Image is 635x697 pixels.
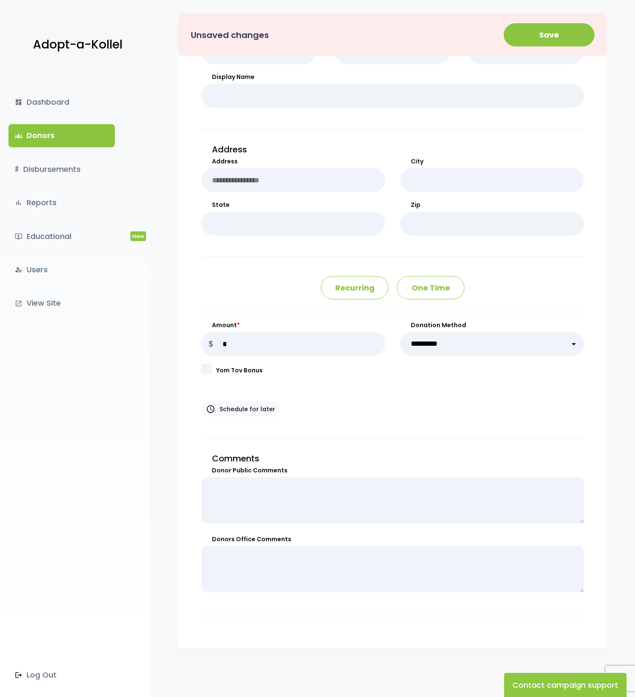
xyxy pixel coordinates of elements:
[397,276,464,299] p: One Time
[8,158,115,181] a: $Disbursements
[8,91,115,114] a: dashboardDashboard
[216,366,584,375] label: Yom Tov Bonus
[191,27,269,43] p: Unsaved changes
[15,199,22,206] i: bar_chart
[8,225,115,248] a: ondemand_videoEducationalNew
[8,664,115,686] a: Log Out
[15,163,19,176] i: $
[8,258,115,281] a: manage_accountsUsers
[8,292,115,315] a: launchView Site
[321,276,388,299] p: Recurring
[130,231,146,241] span: New
[201,321,385,330] label: Amount
[8,191,115,214] a: bar_chartReports
[15,132,22,140] span: groups
[29,24,122,65] a: Adopt-a-Kollel
[201,535,584,544] label: Donors Office Comments
[201,332,220,356] p: $
[15,300,22,307] i: launch
[33,34,122,55] p: Adopt-a-Kollel
[201,401,280,417] button: access_timeSchedule for later
[201,466,584,475] label: Donor Public Comments
[400,201,584,209] label: Zip
[15,266,22,274] i: manage_accounts
[400,157,584,166] label: City
[201,201,385,209] label: State
[504,673,627,697] button: Contact campaign support
[15,98,22,106] i: dashboard
[201,157,385,166] label: Address
[504,23,594,46] button: Save
[201,73,584,81] label: Display Name
[8,124,115,147] a: groupsDonors
[201,451,584,466] p: Comments
[15,233,22,240] i: ondemand_video
[201,142,584,157] p: Address
[206,404,220,414] span: access_time
[400,321,584,330] label: Donation Method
